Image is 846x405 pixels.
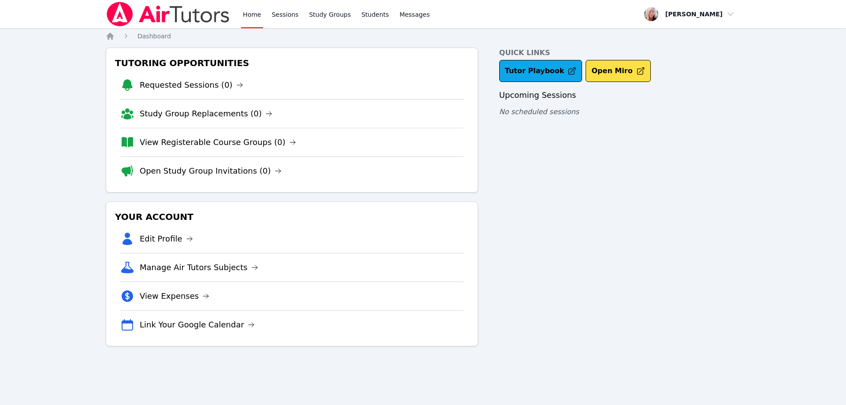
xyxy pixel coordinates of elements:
[499,89,740,101] h3: Upcoming Sessions
[499,48,740,58] h4: Quick Links
[137,32,171,41] a: Dashboard
[586,60,650,82] button: Open Miro
[140,108,272,120] a: Study Group Replacements (0)
[140,319,255,331] a: Link Your Google Calendar
[106,2,230,26] img: Air Tutors
[106,32,740,41] nav: Breadcrumb
[113,55,471,71] h3: Tutoring Opportunities
[137,33,171,40] span: Dashboard
[140,261,258,274] a: Manage Air Tutors Subjects
[499,60,583,82] a: Tutor Playbook
[140,165,282,177] a: Open Study Group Invitations (0)
[140,290,209,302] a: View Expenses
[400,10,430,19] span: Messages
[499,108,579,116] span: No scheduled sessions
[140,79,243,91] a: Requested Sessions (0)
[113,209,471,225] h3: Your Account
[140,233,193,245] a: Edit Profile
[140,136,296,149] a: View Registerable Course Groups (0)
